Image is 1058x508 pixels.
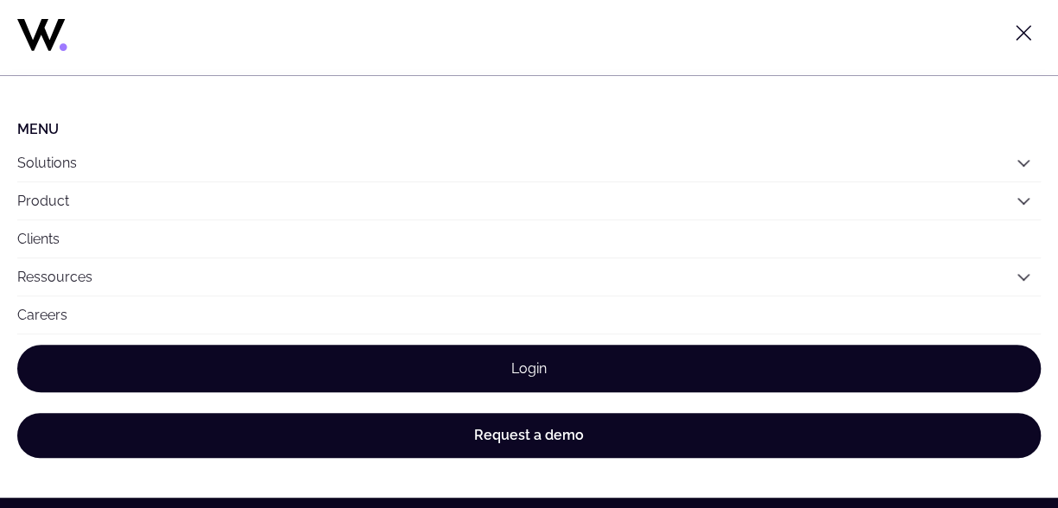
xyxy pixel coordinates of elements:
[17,413,1041,458] a: Request a demo
[17,345,1041,392] a: Login
[17,269,92,285] a: Ressources
[17,182,1041,219] button: Product
[944,394,1034,484] iframe: Chatbot
[17,121,1041,137] li: Menu
[17,144,1041,181] button: Solutions
[17,193,69,209] a: Product
[17,258,1041,295] button: Ressources
[17,220,1041,257] a: Clients
[1006,16,1041,50] button: Toggle menu
[17,296,1041,333] a: Careers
